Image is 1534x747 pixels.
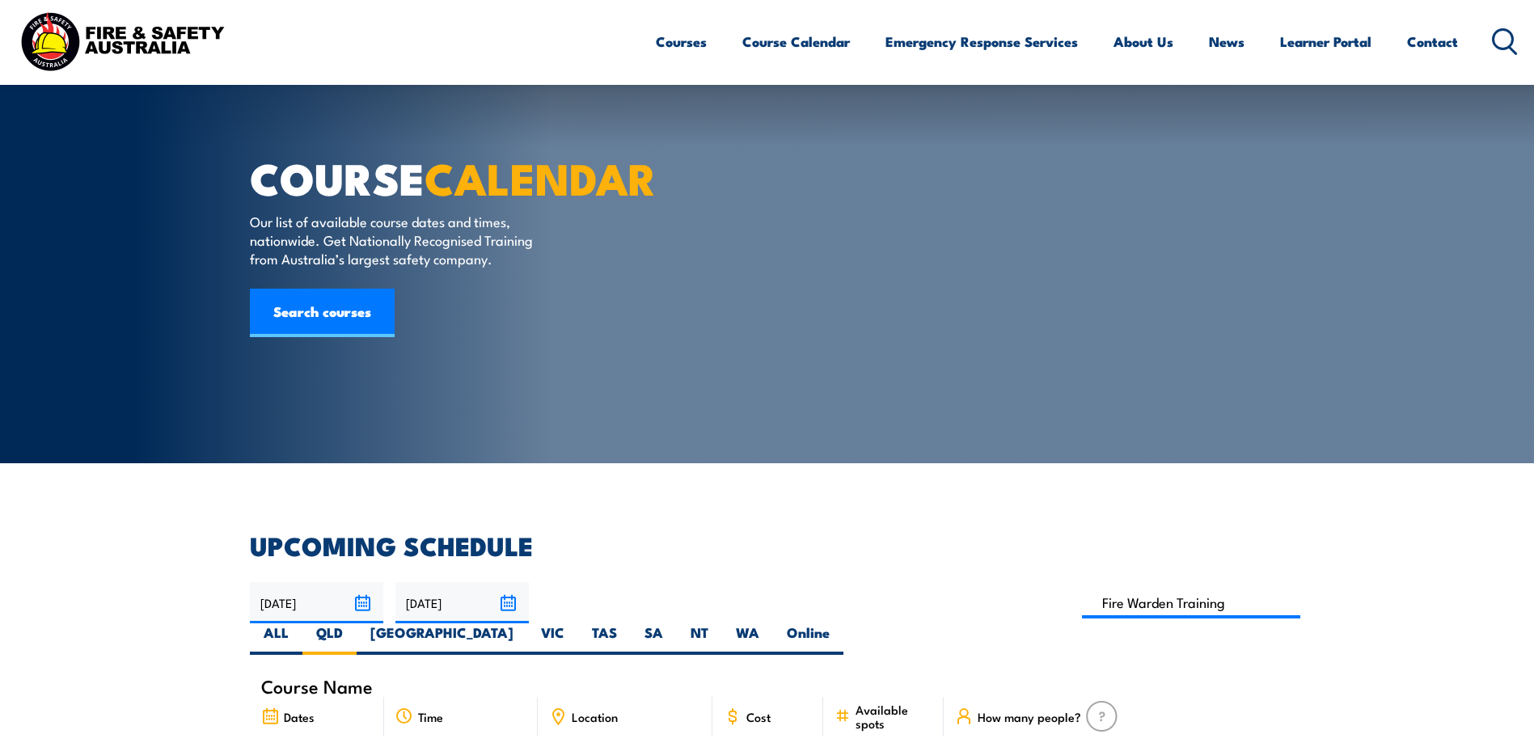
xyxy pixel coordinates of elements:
span: Location [572,710,618,724]
p: Our list of available course dates and times, nationwide. Get Nationally Recognised Training from... [250,212,545,268]
label: Online [773,623,843,655]
label: ALL [250,623,302,655]
span: Time [418,710,443,724]
a: About Us [1114,20,1173,63]
a: Emergency Response Services [885,20,1078,63]
h2: UPCOMING SCHEDULE [250,534,1285,556]
a: Contact [1407,20,1458,63]
label: VIC [527,623,578,655]
a: News [1209,20,1245,63]
label: WA [722,623,773,655]
a: Course Calendar [742,20,850,63]
label: QLD [302,623,357,655]
h1: COURSE [250,158,649,196]
input: From date [250,582,383,623]
span: Available spots [856,703,932,730]
a: Courses [656,20,707,63]
label: TAS [578,623,631,655]
input: Search Course [1082,587,1301,618]
span: How many people? [978,710,1081,724]
label: NT [677,623,722,655]
a: Search courses [250,289,395,337]
span: Course Name [261,679,373,693]
span: Cost [746,710,771,724]
label: [GEOGRAPHIC_DATA] [357,623,527,655]
label: SA [631,623,677,655]
input: To date [395,582,529,623]
strong: CALENDAR [425,143,657,210]
span: Dates [284,710,315,724]
a: Learner Portal [1280,20,1371,63]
